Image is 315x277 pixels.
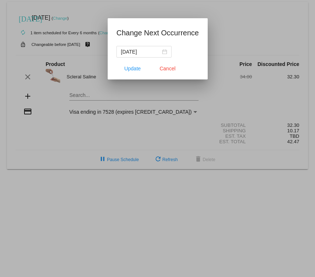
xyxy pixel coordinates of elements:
span: Update [124,66,141,71]
button: Update [116,62,149,75]
span: Cancel [160,66,176,71]
input: Select date [121,48,161,56]
button: Close dialog [151,62,184,75]
h1: Change Next Occurrence [116,27,199,39]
